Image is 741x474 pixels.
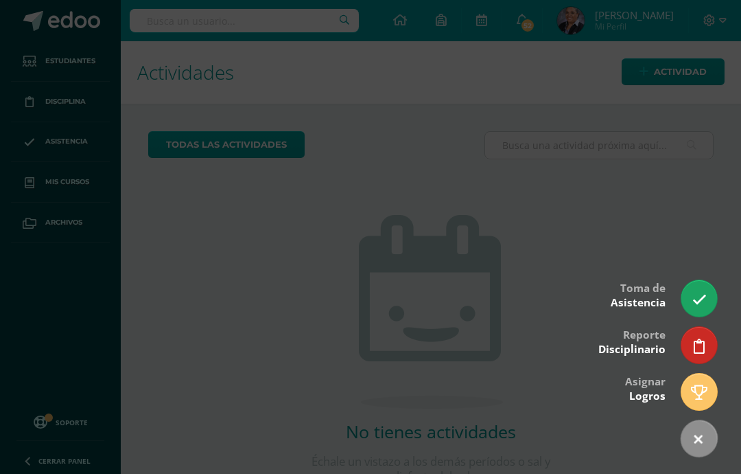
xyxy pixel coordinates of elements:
[611,295,666,310] span: Asistencia
[625,365,666,410] div: Asignar
[629,389,666,403] span: Logros
[598,319,666,363] div: Reporte
[598,342,666,357] span: Disciplinario
[611,272,666,317] div: Toma de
